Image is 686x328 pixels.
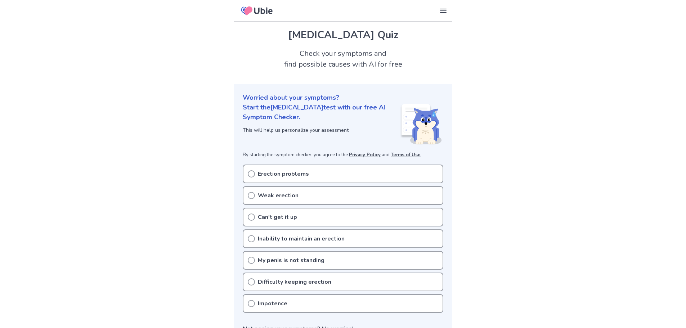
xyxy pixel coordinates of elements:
p: By starting the symptom checker, you agree to the and [243,152,443,159]
a: Terms of Use [391,152,421,158]
p: Weak erection [258,191,299,200]
p: Erection problems [258,170,309,178]
h2: Check your symptoms and find possible causes with AI for free [234,48,452,70]
p: Impotence [258,299,287,308]
a: Privacy Policy [349,152,381,158]
p: Difficulty keeping erection [258,278,331,286]
img: Shiba [400,104,442,144]
p: My penis is not standing [258,256,324,265]
p: Can't get it up [258,213,297,221]
h1: [MEDICAL_DATA] Quiz [243,27,443,42]
p: Inability to maintain an erection [258,234,345,243]
p: This will help us personalize your assessment. [243,126,400,134]
p: Worried about your symptoms? [243,93,443,103]
p: Start the [MEDICAL_DATA] test with our free AI Symptom Checker. [243,103,400,122]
